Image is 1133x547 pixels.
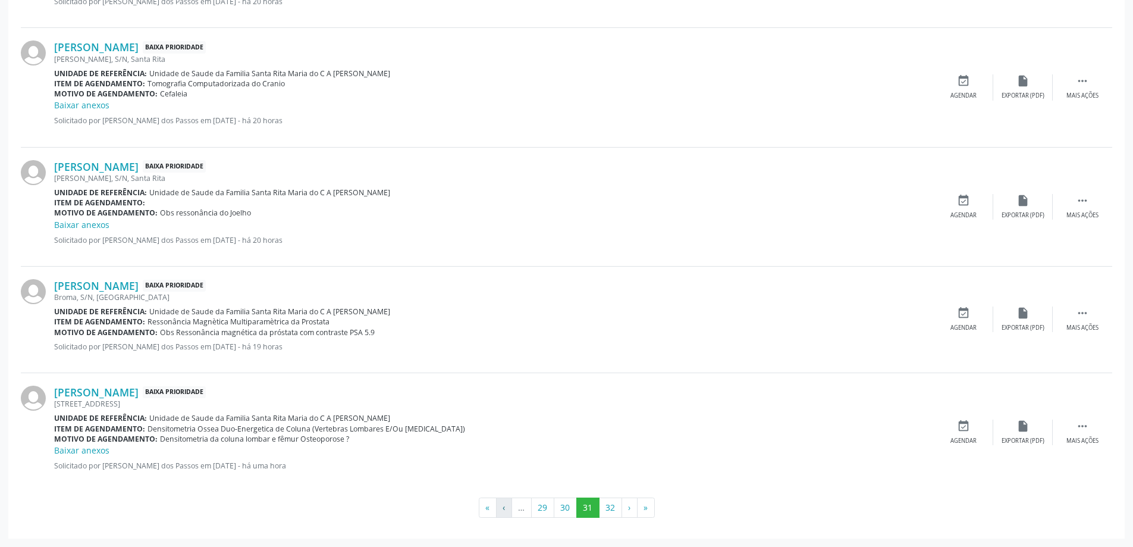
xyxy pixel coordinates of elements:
[1016,420,1030,433] i: insert_drive_file
[54,89,158,99] b: Motivo de agendamento:
[1002,324,1044,332] div: Exportar (PDF)
[160,89,187,99] span: Cefaleia
[54,424,145,434] b: Item de agendamento:
[637,498,655,518] button: Go to last page
[950,437,977,445] div: Agendar
[479,498,497,518] button: Go to first page
[147,317,329,327] span: Ressonância Magnètica Multiparamètrica da Prostata
[54,445,109,456] a: Baixar anexos
[143,386,206,399] span: Baixa Prioridade
[957,307,970,320] i: event_available
[21,40,46,65] img: img
[950,324,977,332] div: Agendar
[21,498,1112,518] ul: Pagination
[143,160,206,173] span: Baixa Prioridade
[160,327,375,337] span: Obs Ressonância magnética da próstata com contraste PSA 5.9
[599,498,622,518] button: Go to page 32
[143,280,206,292] span: Baixa Prioridade
[1076,194,1089,207] i: 
[1066,92,1099,100] div: Mais ações
[160,208,251,218] span: Obs ressonância do Joelho
[147,79,285,89] span: Tomografia Computadorizada do Cranio
[54,342,934,352] p: Solicitado por [PERSON_NAME] dos Passos em [DATE] - há 19 horas
[54,292,934,302] div: Broma, S/N, [GEOGRAPHIC_DATA]
[54,461,934,471] p: Solicitado por [PERSON_NAME] dos Passos em [DATE] - há uma hora
[957,74,970,87] i: event_available
[950,92,977,100] div: Agendar
[554,498,577,518] button: Go to page 30
[160,434,349,444] span: Densitometria da coluna lombar e fêmur Osteoporose ?
[1066,324,1099,332] div: Mais ações
[1016,307,1030,320] i: insert_drive_file
[54,386,139,399] a: [PERSON_NAME]
[143,41,206,54] span: Baixa Prioridade
[54,198,145,208] b: Item de agendamento:
[21,279,46,304] img: img
[54,317,145,327] b: Item de agendamento:
[54,54,934,64] div: [PERSON_NAME], S/N, Santa Rita
[1076,74,1089,87] i: 
[1002,437,1044,445] div: Exportar (PDF)
[1066,211,1099,220] div: Mais ações
[957,420,970,433] i: event_available
[54,434,158,444] b: Motivo de agendamento:
[54,399,934,409] div: [STREET_ADDRESS]
[1016,74,1030,87] i: insert_drive_file
[149,307,390,317] span: Unidade de Saude da Familia Santa Rita Maria do C A [PERSON_NAME]
[1066,437,1099,445] div: Mais ações
[149,68,390,79] span: Unidade de Saude da Familia Santa Rita Maria do C A [PERSON_NAME]
[54,40,139,54] a: [PERSON_NAME]
[576,498,600,518] button: Go to page 31
[149,187,390,198] span: Unidade de Saude da Familia Santa Rita Maria do C A [PERSON_NAME]
[149,413,390,423] span: Unidade de Saude da Familia Santa Rita Maria do C A [PERSON_NAME]
[531,498,554,518] button: Go to page 29
[21,386,46,411] img: img
[1076,307,1089,320] i: 
[54,79,145,89] b: Item de agendamento:
[54,99,109,111] a: Baixar anexos
[1002,211,1044,220] div: Exportar (PDF)
[54,307,147,317] b: Unidade de referência:
[54,279,139,292] a: [PERSON_NAME]
[54,173,934,183] div: [PERSON_NAME], S/N, Santa Rita
[1002,92,1044,100] div: Exportar (PDF)
[957,194,970,207] i: event_available
[54,208,158,218] b: Motivo de agendamento:
[54,235,934,245] p: Solicitado por [PERSON_NAME] dos Passos em [DATE] - há 20 horas
[147,424,465,434] span: Densitometria Ossea Duo-Energetica de Coluna (Vertebras Lombares E/Ou [MEDICAL_DATA])
[622,498,638,518] button: Go to next page
[54,187,147,198] b: Unidade de referência:
[496,498,512,518] button: Go to previous page
[54,68,147,79] b: Unidade de referência:
[54,413,147,423] b: Unidade de referência:
[54,115,934,126] p: Solicitado por [PERSON_NAME] dos Passos em [DATE] - há 20 horas
[54,160,139,173] a: [PERSON_NAME]
[21,160,46,185] img: img
[54,327,158,337] b: Motivo de agendamento:
[1076,420,1089,433] i: 
[1016,194,1030,207] i: insert_drive_file
[54,219,109,230] a: Baixar anexos
[950,211,977,220] div: Agendar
